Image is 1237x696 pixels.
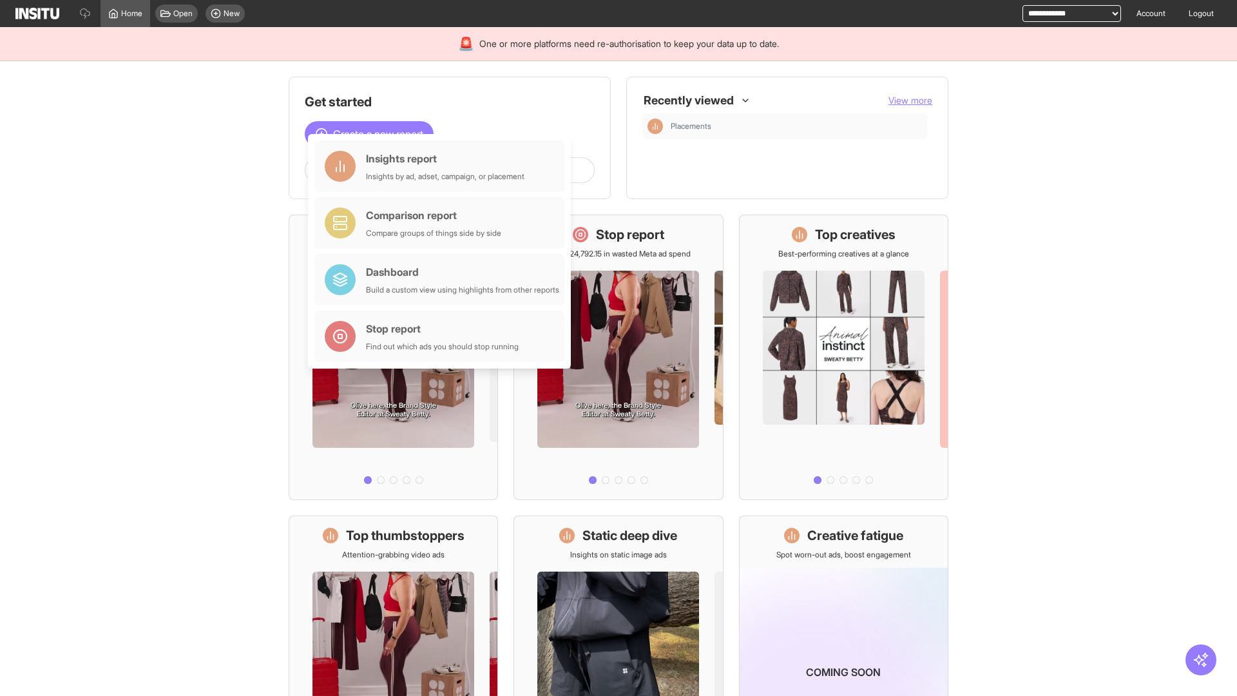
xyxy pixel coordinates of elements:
span: Open [173,8,193,19]
div: Comparison report [366,208,501,223]
h1: Get started [305,93,595,111]
h1: Top thumbstoppers [346,527,465,545]
a: Top creativesBest-performing creatives at a glance [739,215,948,500]
img: Logo [15,8,59,19]
button: View more [888,94,932,107]
div: 🚨 [458,35,474,53]
div: Dashboard [366,264,559,280]
div: Insights [647,119,663,134]
h1: Static deep dive [582,527,677,545]
div: Insights report [366,151,524,166]
p: Best-performing creatives at a glance [778,249,909,259]
p: Insights on static image ads [570,550,667,560]
p: Save £24,792.15 in wasted Meta ad spend [546,249,691,259]
span: Home [121,8,142,19]
button: Create a new report [305,121,434,147]
div: Find out which ads you should stop running [366,342,519,352]
span: Placements [671,121,711,131]
div: Compare groups of things side by side [366,228,501,238]
h1: Top creatives [815,226,896,244]
p: Attention-grabbing video ads [342,550,445,560]
span: Placements [671,121,922,131]
a: Stop reportSave £24,792.15 in wasted Meta ad spend [513,215,723,500]
span: New [224,8,240,19]
div: Stop report [366,321,519,336]
span: One or more platforms need re-authorisation to keep your data up to date. [479,37,779,50]
div: Insights by ad, adset, campaign, or placement [366,171,524,182]
a: What's live nowSee all active ads instantly [289,215,498,500]
h1: Stop report [596,226,664,244]
span: View more [888,95,932,106]
span: Create a new report [333,126,423,142]
div: Build a custom view using highlights from other reports [366,285,559,295]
